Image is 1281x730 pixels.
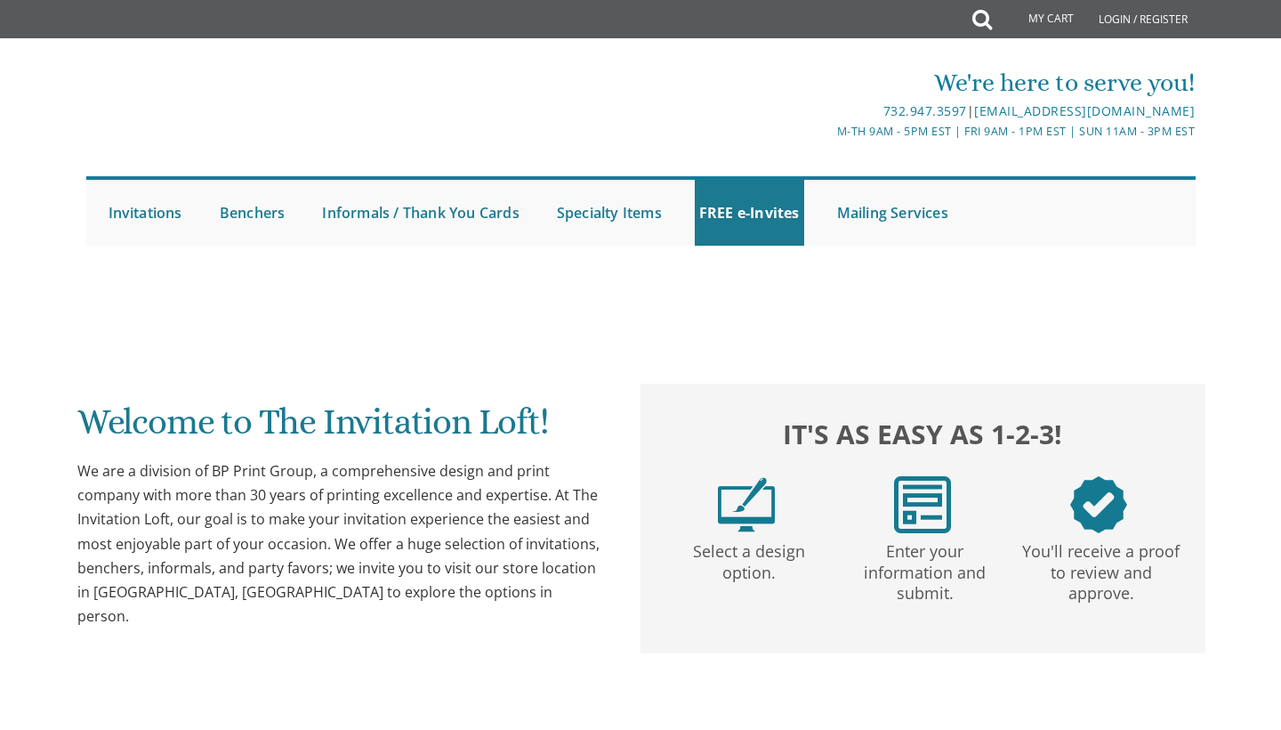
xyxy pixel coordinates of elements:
a: My Cart [990,2,1086,37]
img: step1.png [718,476,775,533]
p: Enter your information and submit. [841,533,1010,604]
a: FREE e-Invites [695,180,804,246]
a: [EMAIL_ADDRESS][DOMAIN_NAME] [974,102,1195,119]
img: step3.png [1070,476,1127,533]
a: Mailing Services [833,180,953,246]
a: Invitations [104,180,187,246]
p: Select a design option. [665,533,834,584]
div: We're here to serve you! [456,65,1195,101]
div: M-Th 9am - 5pm EST | Fri 9am - 1pm EST | Sun 11am - 3pm EST [456,122,1195,141]
a: Benchers [215,180,290,246]
a: Informals / Thank You Cards [318,180,523,246]
div: | [456,101,1195,122]
h2: It's as easy as 1-2-3! [658,414,1187,454]
a: Specialty Items [552,180,666,246]
img: step2.png [894,476,951,533]
div: We are a division of BP Print Group, a comprehensive design and print company with more than 30 y... [77,459,606,629]
h1: Welcome to The Invitation Loft! [77,402,606,455]
p: You'll receive a proof to review and approve. [1017,533,1186,604]
a: 732.947.3597 [883,102,967,119]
